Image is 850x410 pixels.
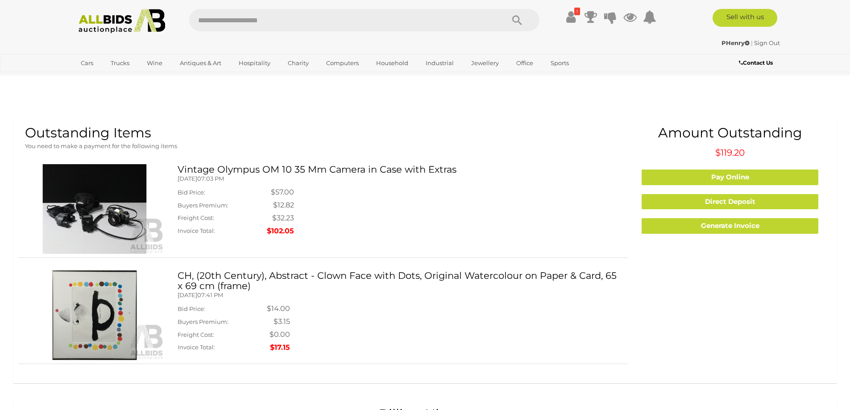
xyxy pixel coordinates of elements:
[420,56,460,70] a: Industrial
[233,56,276,70] a: Hospitality
[642,218,818,234] a: Generate Invoice
[510,56,539,70] a: Office
[178,199,267,212] td: Buyers Premium:
[197,291,223,298] span: 07:41 PM
[105,56,135,70] a: Trucks
[178,270,622,291] h3: CH, (20th Century), Abstract - Clown Face with Dots, Original Watercolour on Paper & Card, 65 x 6...
[267,186,294,199] td: $57.00
[267,341,290,354] td: $17.15
[721,39,750,46] strong: PHenry
[267,315,290,328] td: $3.15
[370,56,414,70] a: Household
[574,8,580,15] i: !
[74,9,170,33] img: Allbids.com.au
[267,199,294,212] td: $12.82
[267,302,290,315] td: $14.00
[178,175,622,182] h5: [DATE]
[713,9,777,27] a: Sell with us
[545,56,575,70] a: Sports
[178,292,622,298] h5: [DATE]
[141,56,168,70] a: Wine
[739,59,773,66] b: Contact Us
[178,225,267,238] td: Invoice Total:
[320,56,365,70] a: Computers
[178,328,267,341] td: Freight Cost:
[721,39,751,46] a: PHenry
[642,170,818,185] a: Pay Online
[197,175,224,182] span: 07:03 PM
[178,341,267,354] td: Invoice Total:
[642,194,818,210] a: Direct Deposit
[267,212,294,225] td: $32.23
[25,141,622,151] p: You need to make a payment for the following items
[75,56,99,70] a: Cars
[75,70,150,85] a: [GEOGRAPHIC_DATA]
[754,39,780,46] a: Sign Out
[751,39,753,46] span: |
[635,125,825,140] h1: Amount Outstanding
[715,147,745,158] span: $119.20
[282,56,315,70] a: Charity
[178,186,267,199] td: Bid Price:
[739,58,775,68] a: Contact Us
[174,56,227,70] a: Antiques & Art
[178,212,267,225] td: Freight Cost:
[465,56,505,70] a: Jewellery
[495,9,539,31] button: Search
[267,225,294,238] td: $102.05
[178,315,267,328] td: Buyers Premium:
[267,328,290,341] td: $0.00
[25,125,622,140] h1: Outstanding Items
[178,164,622,174] h3: Vintage Olympus OM 10 35 Mm Camera in Case with Extras
[564,9,578,25] a: !
[178,302,267,315] td: Bid Price:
